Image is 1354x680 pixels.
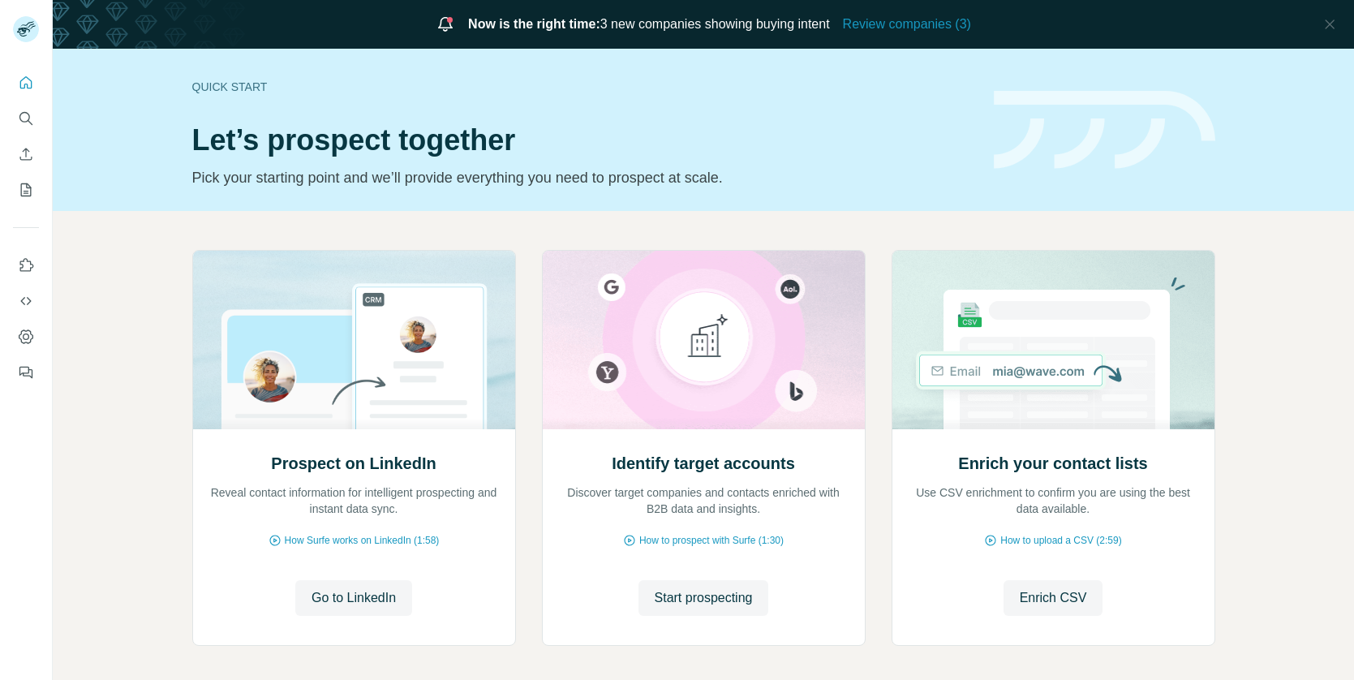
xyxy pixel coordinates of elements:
button: Search [13,104,39,133]
button: Dashboard [13,322,39,351]
p: Pick your starting point and we’ll provide everything you need to prospect at scale. [192,166,974,189]
button: Feedback [13,358,39,387]
button: Enrich CSV [1004,580,1103,616]
span: 3 new companies showing buying intent [468,15,830,34]
button: Enrich CSV [13,140,39,169]
button: Use Surfe API [13,286,39,316]
span: Start prospecting [655,588,753,608]
button: Start prospecting [638,580,769,616]
img: Prospect on LinkedIn [192,251,516,429]
p: Use CSV enrichment to confirm you are using the best data available. [909,484,1198,517]
button: Review companies (3) [843,15,971,34]
h2: Enrich your contact lists [958,452,1147,475]
img: banner [994,91,1215,170]
h1: Let’s prospect together [192,124,974,157]
span: Go to LinkedIn [312,588,396,608]
button: Go to LinkedIn [295,580,412,616]
span: Enrich CSV [1020,588,1087,608]
h2: Prospect on LinkedIn [271,452,436,475]
span: How to prospect with Surfe (1:30) [639,533,784,548]
span: How Surfe works on LinkedIn (1:58) [285,533,440,548]
p: Discover target companies and contacts enriched with B2B data and insights. [559,484,849,517]
img: Identify target accounts [542,251,866,429]
button: Quick start [13,68,39,97]
button: My lists [13,175,39,204]
h2: Identify target accounts [612,452,795,475]
span: Now is the right time: [468,17,600,31]
button: Use Surfe on LinkedIn [13,251,39,280]
img: Enrich your contact lists [892,251,1215,429]
div: Quick start [192,79,974,95]
p: Reveal contact information for intelligent prospecting and instant data sync. [209,484,499,517]
span: How to upload a CSV (2:59) [1000,533,1121,548]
